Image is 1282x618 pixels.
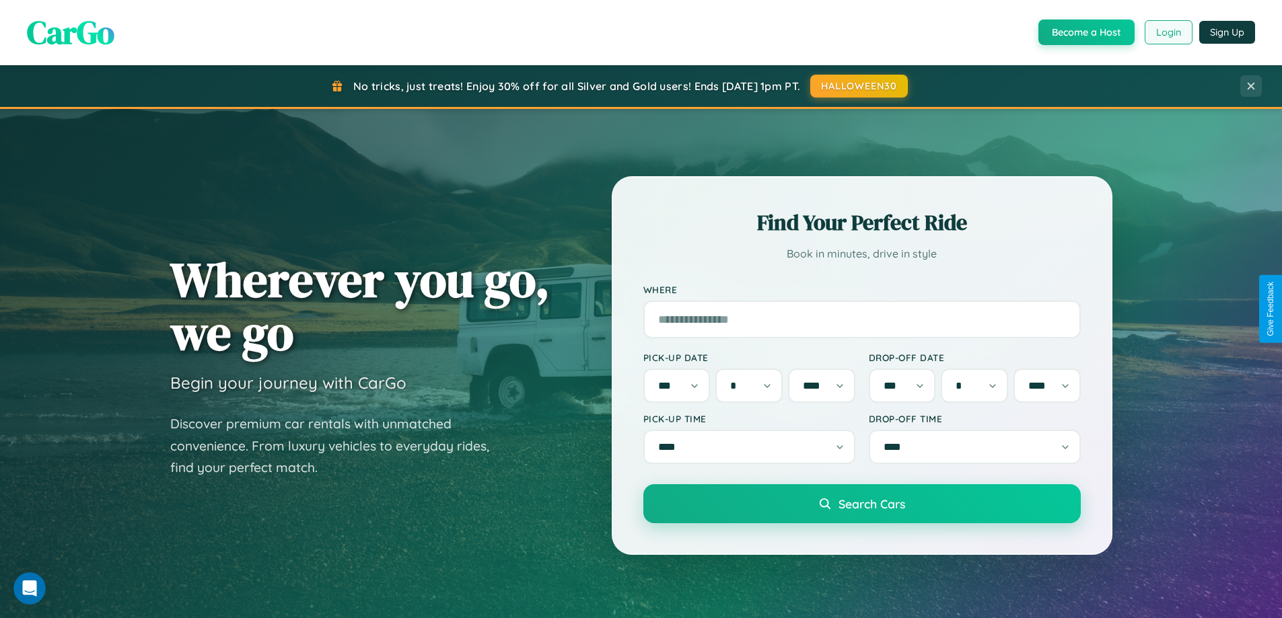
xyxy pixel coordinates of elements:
[643,284,1081,295] label: Where
[170,253,550,359] h1: Wherever you go, we go
[353,79,800,93] span: No tricks, just treats! Enjoy 30% off for all Silver and Gold users! Ends [DATE] 1pm PT.
[839,496,905,511] span: Search Cars
[1266,282,1275,336] div: Give Feedback
[869,413,1081,424] label: Drop-off Time
[1145,20,1192,44] button: Login
[27,10,114,54] span: CarGo
[869,352,1081,363] label: Drop-off Date
[643,484,1081,523] button: Search Cars
[170,373,406,393] h3: Begin your journey with CarGo
[643,413,855,424] label: Pick-up Time
[1199,21,1255,44] button: Sign Up
[643,208,1081,237] h2: Find Your Perfect Ride
[170,413,507,479] p: Discover premium car rentals with unmatched convenience. From luxury vehicles to everyday rides, ...
[1038,20,1135,45] button: Become a Host
[643,352,855,363] label: Pick-up Date
[810,75,908,98] button: HALLOWEEN30
[13,572,46,605] iframe: Intercom live chat
[643,244,1081,264] p: Book in minutes, drive in style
